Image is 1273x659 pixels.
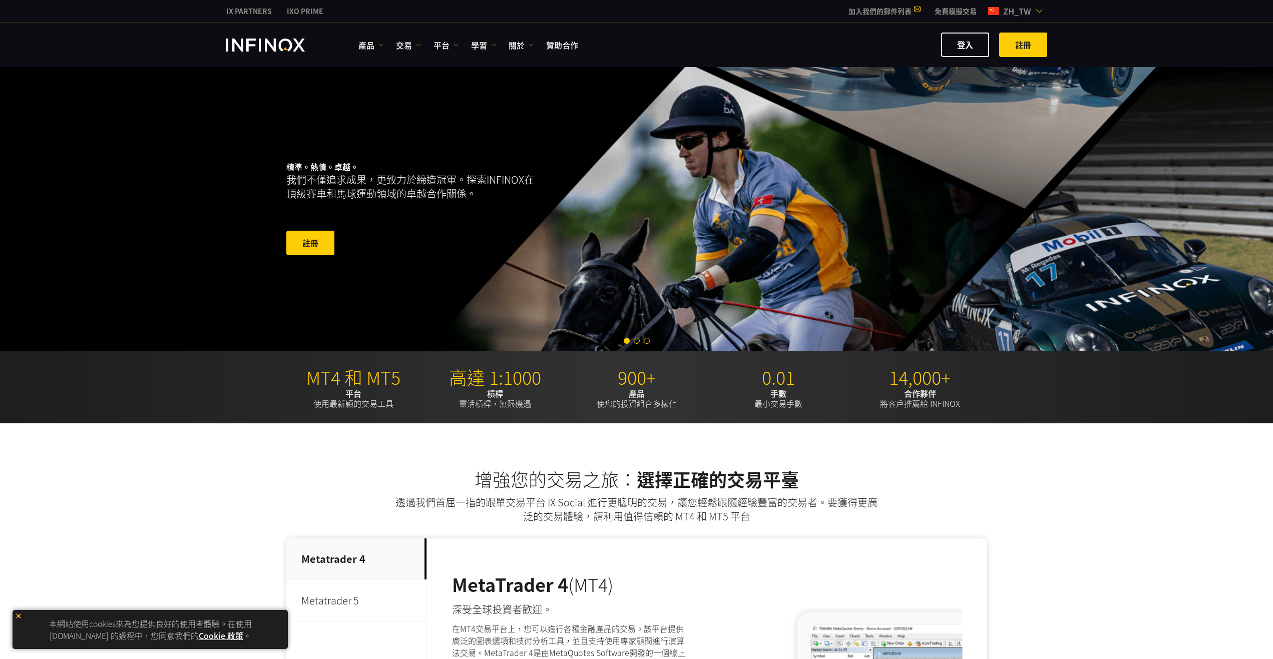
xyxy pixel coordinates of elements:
[509,39,534,51] a: 關於
[428,366,562,388] p: 高達 1:1000
[452,602,691,616] h4: 深受全球投資者歡迎。
[546,39,578,51] a: 贊助合作
[770,387,786,399] strong: 手數
[634,338,640,344] span: Go to slide 2
[999,33,1047,57] a: 註冊
[452,573,691,595] h3: (MT4)
[624,338,630,344] span: Go to slide 1
[904,387,936,399] strong: 合作夥伴
[358,39,383,51] a: 產品
[570,388,704,408] p: 使您的投資組合多樣化
[345,387,361,399] strong: 平台
[286,173,539,201] p: 我們不僅追求成果，更致力於締造冠軍。探索INFINOX在頂級賽車和馬球運動領域的卓越合作關係。
[286,468,987,490] h2: 增強您的交易之旅：
[394,495,880,523] p: 透過我們首屈一指的跟單交易平台 IX Social 進行更聰明的交易，讓您輕鬆跟隨經驗豐富的交易者。要獲得更廣泛的交易體驗，請利用值得信賴的 MT4 和 MT5 平台
[452,571,568,597] strong: MetaTrader 4
[637,466,799,492] strong: 選擇正確的交易平臺
[428,388,562,408] p: 靈活槓桿，無限機遇
[396,39,421,51] a: 交易
[841,6,927,16] a: 加入我們的郵件列表
[334,161,358,173] strong: 卓越。
[279,6,331,17] a: INFINOX
[286,580,427,621] p: Metatrader 5
[434,39,459,51] a: 平台
[286,388,420,408] p: 使用最新穎的交易工具
[853,388,987,408] p: 將客戶推薦給 INFINOX
[999,5,1035,17] span: zh_tw
[15,612,22,619] img: yellow close icon
[471,39,496,51] a: 學習
[286,538,427,580] p: Metatrader 4
[18,615,283,644] p: 本網站使用cookies來為您提供良好的使用者體驗。在使用 [DOMAIN_NAME] 的過程中，您同意我們的 。
[199,629,243,641] a: Cookie 政策
[286,366,420,388] p: MT4 和 MT5
[487,387,503,399] strong: 槓桿
[644,338,650,344] span: Go to slide 3
[941,33,989,57] a: 登入
[711,366,845,388] p: 0.01
[219,6,279,17] a: INFINOX
[853,366,987,388] p: 14,000+
[226,39,328,52] a: INFINOX Logo
[286,146,602,273] div: 精準。熱情。
[629,387,645,399] strong: 產品
[927,6,984,17] a: INFINOX MENU
[286,231,334,255] a: 註冊
[711,388,845,408] p: 最小交易手數
[570,366,704,388] p: 900+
